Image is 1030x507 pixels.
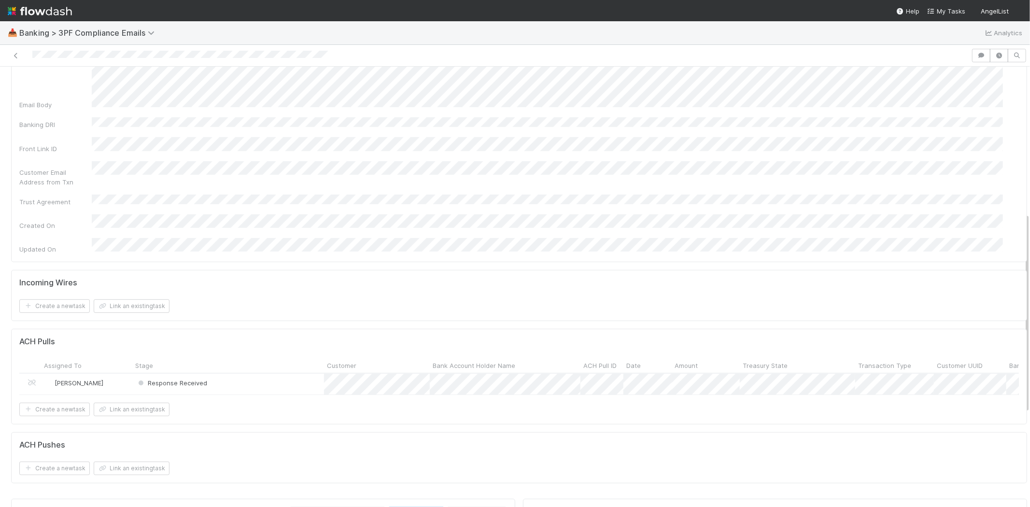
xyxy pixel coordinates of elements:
button: Link an existingtask [94,462,169,475]
div: Front Link ID [19,144,92,154]
img: avatar_1a1d5361-16dd-4910-a949-020dcd9f55a3.png [1013,7,1022,16]
button: Create a newtask [19,299,90,313]
div: [PERSON_NAME] [45,378,103,388]
div: Help [896,6,919,16]
button: Create a newtask [19,462,90,475]
span: Banking > 3PF Compliance Emails [19,28,159,38]
span: Stage [135,361,153,370]
span: [PERSON_NAME] [55,379,103,387]
button: Link an existingtask [94,299,169,313]
span: Response Received [136,379,207,387]
a: My Tasks [927,6,965,16]
span: Assigned To [44,361,82,370]
span: Customer [327,361,356,370]
img: avatar_1a1d5361-16dd-4910-a949-020dcd9f55a3.png [45,379,53,387]
span: 📥 [8,28,17,37]
div: Updated On [19,244,92,254]
h5: ACH Pushes [19,440,65,450]
span: Amount [675,361,698,370]
div: Banking DRI [19,120,92,129]
span: Customer UUID [937,361,983,370]
span: AngelList [981,7,1009,15]
h5: Incoming Wires [19,278,77,288]
div: Email Body [19,100,92,110]
span: Bank Account Holder Name [433,361,515,370]
a: Analytics [984,27,1022,39]
span: Treasury State [743,361,788,370]
button: Create a newtask [19,403,90,416]
div: Created On [19,221,92,230]
span: My Tasks [927,7,965,15]
span: ACH Pull ID [583,361,617,370]
img: logo-inverted-e16ddd16eac7371096b0.svg [8,3,72,19]
span: Transaction Type [858,361,911,370]
div: Response Received [136,378,207,388]
h5: ACH Pulls [19,337,55,347]
div: Trust Agreement [19,197,92,207]
div: Customer Email Address from Txn [19,168,92,187]
button: Link an existingtask [94,403,169,416]
span: Date [626,361,641,370]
